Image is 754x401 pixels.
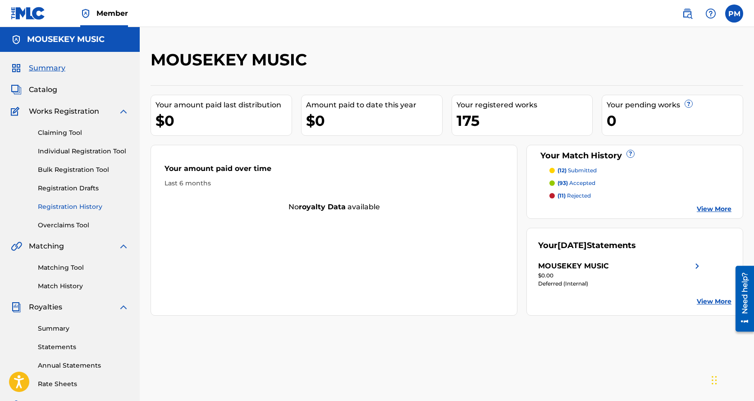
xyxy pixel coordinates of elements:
a: Summary [38,324,129,333]
div: Your amount paid over time [165,163,503,179]
a: Claiming Tool [38,128,129,138]
a: Rate Sheets [38,379,129,389]
p: submitted [558,166,597,175]
a: (12) submitted [549,166,731,175]
span: Royalties [29,302,62,313]
p: accepted [558,179,595,187]
span: ? [627,150,634,157]
span: Member [96,8,128,18]
a: SummarySummary [11,63,65,74]
div: Your Match History [538,150,731,162]
img: expand [118,302,129,313]
div: Last 6 months [165,179,503,188]
div: Your amount paid last distribution [155,100,292,111]
span: (12) [558,167,567,174]
img: Works Registration [11,106,23,117]
strong: royalty data [299,203,346,211]
div: $0 [155,111,292,131]
a: CatalogCatalog [11,84,57,95]
span: Summary [29,63,65,74]
a: View More [697,204,731,214]
img: Matching [11,241,22,252]
span: (93) [558,180,568,186]
iframe: Chat Widget [709,358,754,401]
img: help [705,8,716,19]
div: MOUSEKEY MUSIC [538,261,609,272]
img: expand [118,241,129,252]
a: Match History [38,281,129,291]
img: Accounts [11,34,22,45]
iframe: Resource Center [729,263,754,335]
div: Drag [712,367,717,394]
span: Works Registration [29,106,99,117]
h2: MOUSEKEY MUSIC [151,50,311,70]
div: $0.00 [538,272,702,280]
span: ? [685,100,692,107]
div: 0 [607,111,743,131]
div: No available [151,202,517,212]
img: Summary [11,63,22,74]
div: Your registered works [457,100,593,111]
a: Individual Registration Tool [38,147,129,156]
p: rejected [558,192,591,200]
h5: MOUSEKEY MUSIC [27,34,105,45]
div: Help [702,5,720,23]
span: [DATE] [558,240,587,250]
div: 175 [457,111,593,131]
a: MOUSEKEY MUSICright chevron icon$0.00Deferred (Internal) [538,261,702,288]
span: (11) [558,192,566,199]
a: Overclaims Tool [38,221,129,230]
img: search [682,8,693,19]
div: Amount paid to date this year [306,100,442,111]
div: $0 [306,111,442,131]
a: Matching Tool [38,263,129,272]
a: Registration Drafts [38,184,129,193]
img: Royalties [11,302,22,313]
a: Public Search [678,5,696,23]
img: MLC Logo [11,7,46,20]
img: expand [118,106,129,117]
img: Top Rightsholder [80,8,91,19]
a: Annual Statements [38,361,129,370]
span: Catalog [29,84,57,95]
a: Bulk Registration Tool [38,165,129,175]
div: Deferred (Internal) [538,280,702,288]
a: (11) rejected [549,192,731,200]
div: User Menu [725,5,743,23]
div: Your Statements [538,240,636,252]
a: Statements [38,342,129,352]
a: (93) accepted [549,179,731,187]
img: Catalog [11,84,22,95]
a: View More [697,297,731,306]
a: Registration History [38,202,129,212]
span: Matching [29,241,64,252]
img: right chevron icon [692,261,703,272]
div: Your pending works [607,100,743,111]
